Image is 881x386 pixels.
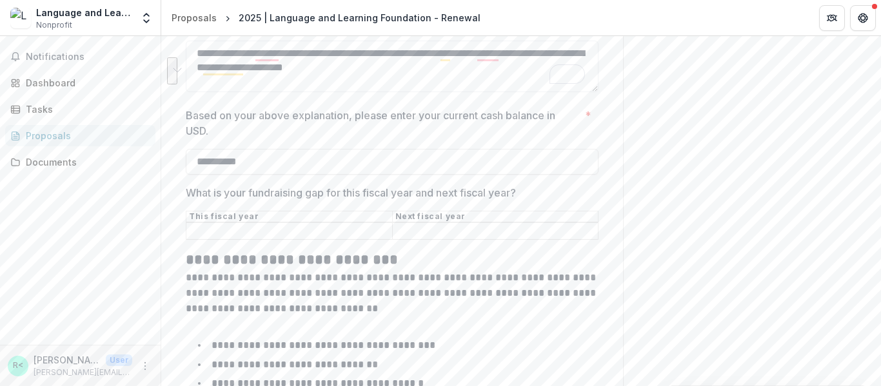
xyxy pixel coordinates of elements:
a: Documents [5,151,155,173]
span: Nonprofit [36,19,72,31]
p: User [106,354,132,366]
div: Proposals [172,11,217,24]
button: Notifications [5,46,155,67]
div: Tasks [26,102,145,116]
p: [PERSON_NAME][EMAIL_ADDRESS][PERSON_NAME][DOMAIN_NAME] [34,367,132,378]
p: What is your fundraising gap for this fiscal year and next fiscal year? [186,185,516,200]
div: Documents [26,155,145,169]
img: Language and Learning Foundation [10,8,31,28]
div: Rupinder Chahal <rupinder.chahal@languageandlearningfoundation.org> [13,362,23,370]
span: Notifications [26,52,150,63]
div: Dashboard [26,76,145,90]
div: 2025 | Language and Learning Foundation - Renewal [239,11,480,24]
p: [PERSON_NAME] <[PERSON_NAME][EMAIL_ADDRESS][PERSON_NAME][DOMAIN_NAME]> [34,353,101,367]
button: Partners [819,5,845,31]
p: Based on your above explanation, please enter your current cash balance in USD. [186,108,580,139]
th: Next fiscal year [392,211,599,222]
button: More [137,358,153,374]
textarea: To enrich screen reader interactions, please activate Accessibility in Grammarly extension settings [186,41,599,92]
button: Get Help [850,5,876,31]
div: Proposals [26,129,145,142]
a: Dashboard [5,72,155,93]
a: Proposals [166,8,222,27]
th: This fiscal year [186,211,393,222]
div: Language and Learning Foundation [36,6,132,19]
a: Proposals [5,125,155,146]
a: Tasks [5,99,155,120]
nav: breadcrumb [166,8,486,27]
button: Open entity switcher [137,5,155,31]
